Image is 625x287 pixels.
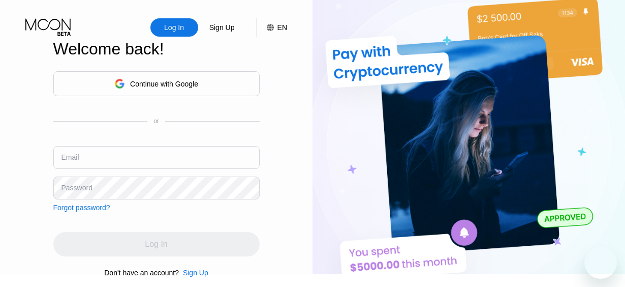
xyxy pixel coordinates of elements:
div: Password [61,184,92,192]
iframe: Button to launch messaging window [584,246,617,279]
div: Sign Up [198,18,246,37]
div: Forgot password? [53,204,110,212]
div: Email [61,153,79,161]
div: or [153,118,159,125]
div: Log In [163,22,185,33]
div: Sign Up [208,22,236,33]
div: Sign Up [179,269,208,277]
div: Welcome back! [53,40,260,59]
div: Sign Up [183,269,208,277]
div: Don't have an account? [104,269,179,277]
div: EN [256,18,287,37]
div: Log In [150,18,198,37]
div: Continue with Google [130,80,198,88]
div: Continue with Google [53,71,260,96]
div: EN [277,23,287,32]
